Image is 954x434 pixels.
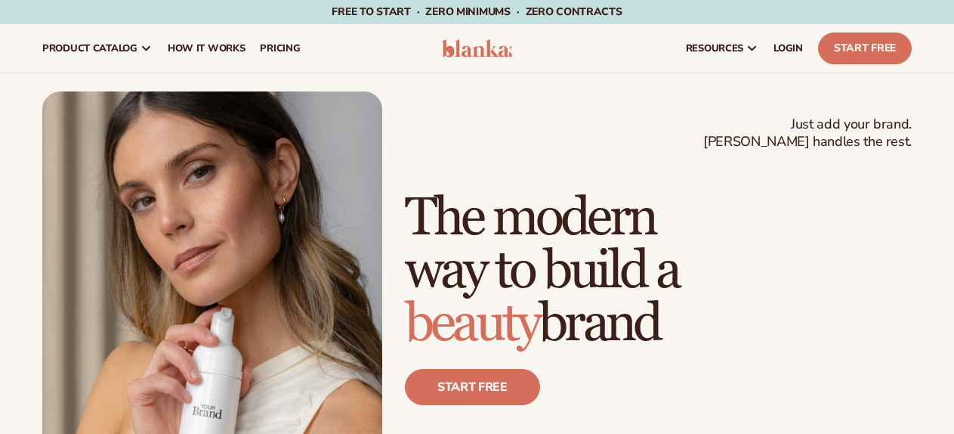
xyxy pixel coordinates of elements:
[678,24,766,73] a: resources
[252,24,307,73] a: pricing
[168,42,245,54] span: How It Works
[405,292,539,356] span: beauty
[405,369,540,405] a: Start free
[442,39,513,57] img: logo
[42,42,137,54] span: product catalog
[35,24,160,73] a: product catalog
[686,42,743,54] span: resources
[260,42,300,54] span: pricing
[703,116,912,151] span: Just add your brand. [PERSON_NAME] handles the rest.
[818,33,912,64] a: Start Free
[766,24,810,73] a: LOGIN
[405,192,912,351] h1: The modern way to build a brand
[332,5,622,19] span: Free to start · ZERO minimums · ZERO contracts
[773,42,803,54] span: LOGIN
[160,24,253,73] a: How It Works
